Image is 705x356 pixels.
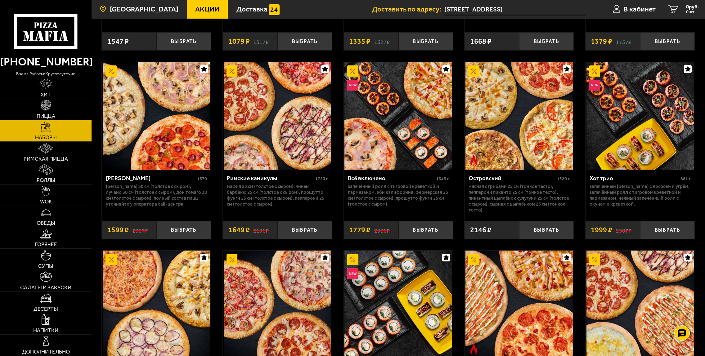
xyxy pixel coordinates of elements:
span: 1670 [197,176,207,181]
span: 1345 г [436,176,449,181]
img: Акционный [589,65,600,77]
p: Запеченный [PERSON_NAME] с лососем и угрём, Запечённый ролл с тигровой креветкой и пармезаном, Не... [590,184,691,207]
img: Акционный [227,254,238,265]
img: 15daf4d41897b9f0e9f617042186c801.svg [269,4,280,16]
span: Наборы [35,135,57,140]
s: 1757 ₽ [616,38,631,45]
span: 1999 ₽ [591,226,612,234]
s: 2307 ₽ [616,226,631,234]
button: Выбрать [519,221,574,239]
img: Акционный [227,65,238,77]
a: АкционныйРимские каникулы [223,62,332,170]
s: 1627 ₽ [374,38,390,45]
span: 2146 ₽ [470,226,492,234]
img: Острое блюдо [468,344,479,355]
span: Напитки [33,328,58,333]
span: 1335 ₽ [349,38,370,45]
span: Доставка [236,6,267,13]
span: [GEOGRAPHIC_DATA] [110,6,178,13]
input: Ваш адрес доставки [444,4,585,15]
img: Римские каникулы [224,62,331,170]
span: 1599 ₽ [107,226,129,234]
span: 1649 ₽ [228,226,250,234]
s: 2357 ₽ [132,226,148,234]
p: Мафия 25 см (толстое с сыром), Чикен Барбекю 25 см (толстое с сыром), Прошутто Фунги 25 см (толст... [227,184,328,207]
span: 1668 ₽ [470,38,492,45]
span: 1547 ₽ [107,38,129,45]
span: Дополнительно [22,349,70,354]
button: Выбрать [398,221,453,239]
p: Мясная с грибами 25 см (тонкое тесто), Пепперони Пиканто 25 см (тонкое тесто), Пикантный цыплёнок... [469,184,570,213]
img: Хет Трик [103,62,210,170]
span: Салаты и закуски [20,285,71,290]
img: Новинка [347,268,358,279]
span: Доставить по адресу: [372,6,444,13]
s: 1317 ₽ [253,38,269,45]
img: Новинка [347,80,358,91]
img: Островский [465,62,573,170]
span: В кабинет [624,6,656,13]
span: 1379 ₽ [591,38,612,45]
a: АкционныйНовинкаХот трио [586,62,695,170]
span: WOK [40,199,52,204]
span: Санкт-Петербург, Киевская улица, 5к4 [444,4,585,15]
div: Островский [469,175,555,182]
p: Запечённый ролл с тигровой креветкой и пармезаном, Эби Калифорния, Фермерская 25 см (толстое с сы... [348,184,449,207]
button: Выбрать [640,32,695,50]
img: Акционный [589,254,600,265]
button: Выбрать [156,221,211,239]
span: 0 руб. [686,4,699,10]
span: 1079 ₽ [228,38,250,45]
span: Горячее [35,242,57,247]
span: Пицца [37,113,55,119]
button: Выбрать [640,221,695,239]
span: Роллы [37,178,55,183]
p: [PERSON_NAME] 30 см (толстое с сыром), Лучано 30 см (толстое с сыром), Дон Томаго 30 см (толстое ... [106,184,207,207]
span: Акции [195,6,219,13]
span: Супы [38,264,53,269]
button: Выбрать [398,32,453,50]
span: Римская пицца [24,156,68,162]
button: Выбрать [277,221,332,239]
img: Акционный [347,65,358,77]
a: АкционныйОстрое блюдоОстровский [465,62,574,170]
img: Акционный [106,254,117,265]
div: Римские каникулы [227,175,314,182]
span: 1720 г [315,176,328,181]
span: Хит [41,92,51,97]
a: АкционныйНовинкаВсё включено [344,62,453,170]
img: Хот трио [586,62,694,170]
div: Хот трио [590,175,679,182]
span: Десерты [34,306,58,312]
s: 2196 ₽ [253,226,269,234]
span: 1320 г [557,176,570,181]
a: АкционныйХет Трик [102,62,211,170]
img: Новинка [589,80,600,91]
div: [PERSON_NAME] [106,175,195,182]
button: Выбрать [519,32,574,50]
img: Акционный [468,65,479,77]
img: Акционный [347,254,358,265]
button: Выбрать [277,32,332,50]
span: 0 шт. [686,10,699,14]
span: 881 г [680,176,691,181]
span: Обеды [37,220,55,226]
div: Всё включено [348,175,435,182]
img: Острое блюдо [468,155,479,166]
span: 1779 ₽ [349,226,370,234]
img: Всё включено [344,62,452,170]
s: 2306 ₽ [374,226,390,234]
img: Акционный [468,254,479,265]
button: Выбрать [156,32,211,50]
img: Акционный [106,65,117,77]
